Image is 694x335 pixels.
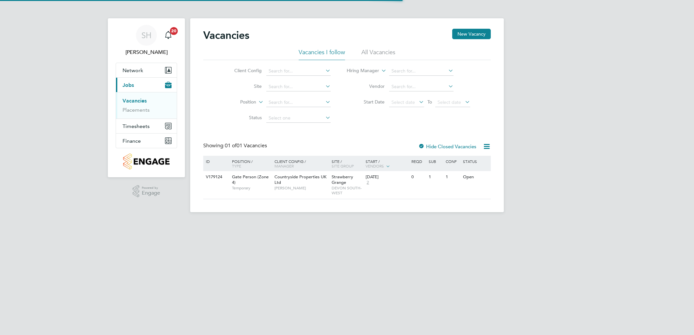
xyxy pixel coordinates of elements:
button: Timesheets [116,119,177,133]
li: Vacancies I follow [299,48,345,60]
a: Go to home page [116,153,177,169]
span: Site Group [332,163,354,168]
a: Placements [123,107,150,113]
span: Select date [391,99,415,105]
span: Timesheets [123,123,150,129]
label: Status [224,115,262,120]
nav: Main navigation [108,18,185,177]
div: Start / [364,156,410,172]
div: Open [461,171,490,183]
span: DEVON SOUTH-WEST [332,185,363,196]
div: Status [461,156,490,167]
div: Jobs [116,92,177,119]
span: [PERSON_NAME] [274,185,328,191]
span: SH [141,31,152,40]
button: New Vacancy [452,29,491,39]
button: Finance [116,134,177,148]
div: Showing [203,142,268,149]
span: Select date [438,99,461,105]
input: Search for... [266,67,331,76]
label: Client Config [224,68,262,73]
div: Conf [444,156,461,167]
span: 01 Vacancies [225,142,267,149]
span: Temporary [232,185,271,191]
li: All Vacancies [361,48,395,60]
button: Jobs [116,78,177,92]
span: 01 of [225,142,237,149]
input: Search for... [266,98,331,107]
a: Powered byEngage [133,185,160,198]
div: 1 [444,171,461,183]
a: 20 [162,25,175,46]
a: Vacancies [123,98,147,104]
div: [DATE] [366,174,408,180]
label: Site [224,83,262,89]
div: ID [204,156,227,167]
span: 20 [170,27,178,35]
div: Site / [330,156,364,171]
span: Simon Howarth [116,48,177,56]
a: SH[PERSON_NAME] [116,25,177,56]
span: To [425,98,434,106]
span: Jobs [123,82,134,88]
button: Network [116,63,177,77]
input: Select one [266,114,331,123]
label: Hiring Manager [341,68,379,74]
img: countryside-properties-logo-retina.png [123,153,169,169]
div: V179124 [204,171,227,183]
div: Reqd [410,156,427,167]
span: Finance [123,138,141,144]
div: Sub [427,156,444,167]
span: Strawberry Grange [332,174,353,185]
span: Powered by [142,185,160,191]
span: Type [232,163,241,168]
label: Start Date [347,99,385,105]
label: Vendor [347,83,385,89]
div: Client Config / [273,156,330,171]
label: Hide Closed Vacancies [418,143,476,150]
input: Search for... [266,82,331,91]
span: 2 [366,180,370,185]
span: Engage [142,190,160,196]
h2: Vacancies [203,29,249,42]
span: Manager [274,163,294,168]
div: 0 [410,171,427,183]
label: Position [219,99,256,105]
span: Countryside Properties UK Ltd [274,174,326,185]
div: 1 [427,171,444,183]
div: Position / [227,156,273,171]
input: Search for... [389,82,454,91]
span: Vendors [366,163,384,168]
input: Search for... [389,67,454,76]
span: Gate Person (Zone 4) [232,174,269,185]
span: Network [123,67,143,73]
